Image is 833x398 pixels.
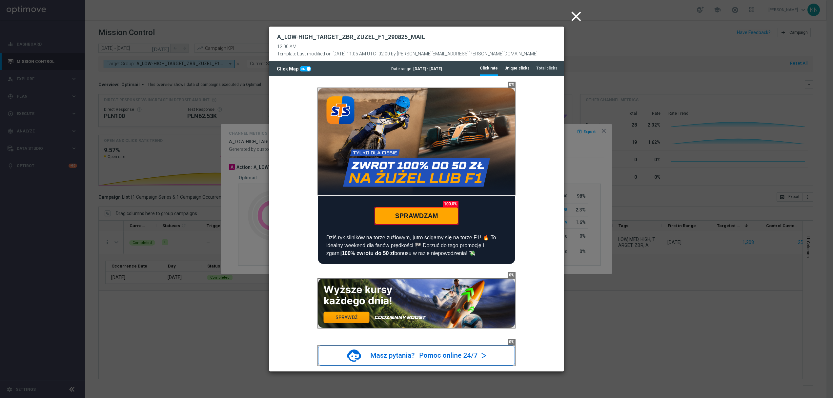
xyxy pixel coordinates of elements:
span: Date range: [391,67,412,71]
span: Click Map [277,66,300,71]
tab-header: Unique clicks [504,66,530,71]
i: close [568,8,584,25]
span: Dziś ryk silników na torze żużlowym, jutro ścigamy się na torze F1! 🔥 To idealny weekend dla fanó... [57,159,227,180]
div: 12:00 AM [277,44,538,50]
div: Template Last modified on [DATE] 11:05 AM UTC+02:00 by [PERSON_NAME][EMAIL_ADDRESS][PERSON_NAME][... [277,50,538,57]
h2: A_LOW-HIGH_TARGET_ZBR_ZUZEL_F1_290825_MAIL [277,33,425,41]
tab-header: Click rate [480,66,498,71]
span: SPRAWDZAM [126,136,169,144]
a: SPRAWDZAM [106,132,188,148]
strong: 100% zwrotu do 50 zł [72,175,125,180]
tab-header: Total clicks [536,66,558,71]
button: close [567,7,587,27]
span: [DATE] - [DATE] [413,67,442,71]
